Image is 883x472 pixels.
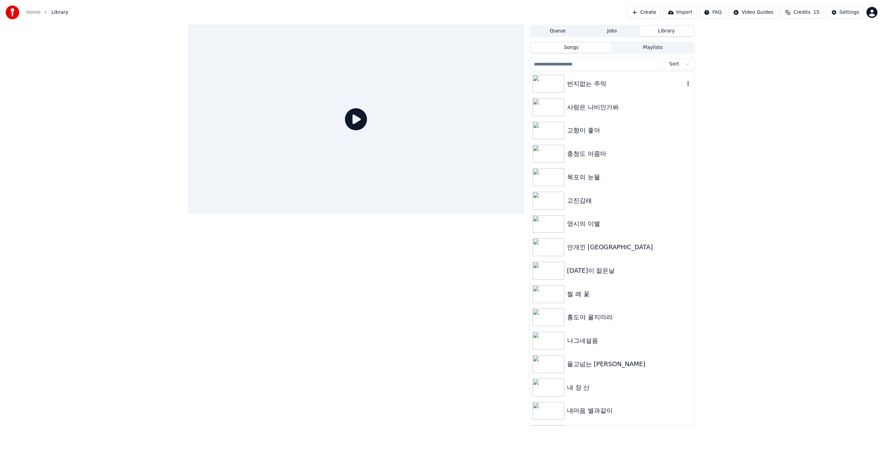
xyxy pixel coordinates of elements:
button: Library [639,26,694,36]
img: youka [6,6,19,19]
div: 목포의 눈물 [567,172,692,182]
nav: breadcrumb [26,9,68,16]
a: Home [26,9,40,16]
div: 홍도야 울지마라 [567,312,692,322]
div: 영시의 이별 [567,219,692,229]
button: Credits15 [781,6,824,19]
span: Sort [669,61,679,68]
div: 내 장 산 [567,383,692,392]
button: Settings [827,6,864,19]
div: 나그네설움 [567,336,692,345]
button: FAQ [700,6,726,19]
span: Credits [793,9,810,16]
div: 번지없는 주막 [567,79,685,89]
button: Queue [530,26,585,36]
div: 울고넘는 [PERSON_NAME] [567,359,692,369]
div: 안개낀 [GEOGRAPHIC_DATA] [567,242,692,252]
button: Video Guides [729,6,778,19]
div: 고향이 좋아 [567,125,692,135]
button: Import [664,6,697,19]
span: 15 [813,9,820,16]
button: Playlists [612,43,694,53]
span: Library [51,9,68,16]
button: Create [627,6,661,19]
div: [DATE]이 젊은날 [567,266,692,275]
div: 충청도 아줌마 [567,149,692,159]
button: Songs [530,43,612,53]
div: 내마음 별과같이 [567,406,692,415]
div: 사랑은 나비인가봐 [567,102,692,112]
div: 찔 레 꽃 [567,289,692,299]
div: 고진감래 [567,196,692,205]
button: Jobs [585,26,639,36]
div: Settings [840,9,859,16]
